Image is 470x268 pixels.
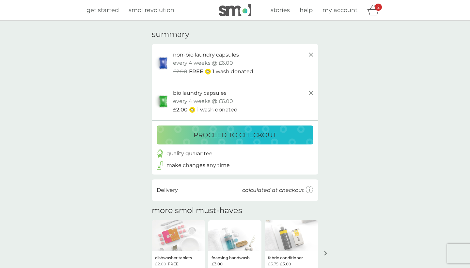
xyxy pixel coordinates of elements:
[271,7,290,14] span: stories
[155,255,192,261] p: dishwasher tablets
[173,67,187,76] span: £2.00
[173,59,233,67] p: every 4 weeks @ £6.00
[322,7,357,14] span: my account
[166,149,212,158] p: quality guarantee
[86,7,119,14] span: get started
[322,6,357,15] a: my account
[157,186,178,194] p: Delivery
[280,261,291,267] span: £3.00
[211,255,250,261] p: foaming handwash
[367,4,384,17] div: basket
[173,89,227,97] p: bio laundry capsules
[268,255,303,261] p: fabric conditioner
[219,4,251,16] img: smol
[152,206,242,215] h2: more smol must-haves
[300,7,313,14] span: help
[173,51,239,59] p: non-bio laundry capsules
[271,6,290,15] a: stories
[173,106,188,114] span: £2.00
[212,67,253,76] p: 1 wash donated
[194,130,276,140] p: proceed to checkout
[197,106,238,114] p: 1 wash donated
[300,6,313,15] a: help
[168,261,179,267] span: FREE
[86,6,119,15] a: get started
[211,261,223,267] span: £3.00
[166,161,230,170] p: make changes any time
[129,6,174,15] a: smol revolution
[268,261,278,267] span: £5.75
[173,97,233,106] p: every 4 weeks @ £6.00
[129,7,174,14] span: smol revolution
[189,67,203,76] span: FREE
[242,186,304,194] p: calculated at checkout
[152,30,189,39] h3: summary
[155,261,166,267] span: £2.00
[157,126,313,144] button: proceed to checkout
